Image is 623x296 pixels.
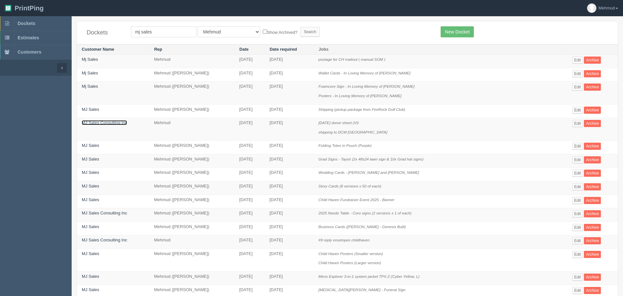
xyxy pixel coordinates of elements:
td: [DATE] [264,195,313,208]
a: MJ Sales [82,274,99,279]
a: MJ Sales [82,287,99,292]
a: Date required [270,47,297,52]
td: [DATE] [264,168,313,181]
td: [DATE] [264,118,313,141]
td: Mehmud ([PERSON_NAME]) [149,271,234,285]
i: Story Cards (8 versions x 50 of each) [319,184,381,188]
th: Jobs [314,44,567,55]
td: Mehmud [149,118,234,141]
i: Wallet Cards - In Loving Memory of [PERSON_NAME] [319,71,410,75]
a: MJ Sales [82,157,99,161]
i: Wedding Cards - [PERSON_NAME] and [PERSON_NAME] [319,170,419,174]
td: [DATE] [234,249,265,271]
a: Date [239,47,248,52]
img: avatar_default-7531ab5dedf162e01f1e0bb0964e6a185e93c5c22dfe317fb01d7f8cd2b1632c.jpg [587,4,596,13]
a: Edit [572,197,583,204]
a: Edit [572,183,583,190]
a: Archive [584,183,601,190]
td: Mehmud ([PERSON_NAME]) [149,168,234,181]
label: Show Archived? [263,28,297,36]
i: #9 reply envelopes childhaven [319,238,370,242]
td: [DATE] [264,249,313,271]
td: [DATE] [234,181,265,195]
a: Archive [584,197,601,204]
td: [DATE] [264,181,313,195]
a: Archive [584,143,601,150]
span: Customers [18,49,41,55]
span: Dockets [18,21,35,26]
a: Edit [572,210,583,217]
td: [DATE] [234,168,265,181]
a: Edit [572,274,583,281]
td: [DATE] [264,235,313,249]
a: New Docket [441,26,474,37]
a: Archive [584,120,601,127]
td: [DATE] [234,235,265,249]
td: [DATE] [264,55,313,68]
a: Archive [584,57,601,64]
td: [DATE] [234,208,265,222]
i: Shipping (pickup package from FireRock Golf Club) [319,107,405,111]
i: Child Haven Fundraiser Event 2025 - Banner [319,198,394,202]
td: [DATE] [264,271,313,285]
td: [DATE] [234,154,265,168]
td: Mehmud ([PERSON_NAME]) [149,208,234,222]
a: Archive [584,224,601,231]
td: [DATE] [234,195,265,208]
span: Estimates [18,35,39,40]
td: Mehmud [149,55,234,68]
a: Archive [584,107,601,114]
a: Archive [584,156,601,163]
a: Archive [584,237,601,244]
td: [DATE] [264,154,313,168]
i: Business Cards ([PERSON_NAME] - Genesis Built) [319,225,406,229]
i: 2025 Needs Table - Coro signs (2 versions x 1 of each) [319,211,411,215]
a: Customer Name [82,47,114,52]
td: [DATE] [234,141,265,154]
td: Mehmud ([PERSON_NAME]) [149,104,234,118]
a: Edit [572,143,583,150]
td: Mehmud ([PERSON_NAME]) [149,181,234,195]
a: MJ Sales [82,197,99,202]
td: [DATE] [234,55,265,68]
a: Edit [572,107,583,114]
td: [DATE] [234,118,265,141]
i: postage for CH mailout ( manual SOM ) [319,57,385,61]
a: MJ Sales [82,107,99,112]
i: Folding Totes in Pouch (Purple) [319,143,372,148]
td: Mehmud ([PERSON_NAME]) [149,195,234,208]
a: MJ Sales Consulting Inc [82,211,127,215]
td: [DATE] [234,68,265,82]
a: Mj Sales [82,71,98,75]
i: [MEDICAL_DATA][PERSON_NAME] - Funeral Sign [319,288,405,292]
a: Edit [572,251,583,258]
a: Edit [572,170,583,177]
a: Rep [154,47,162,52]
a: Edit [572,120,583,127]
td: [DATE] [234,104,265,118]
a: MJ Sales [82,170,99,175]
a: Archive [584,274,601,281]
td: [DATE] [264,141,313,154]
input: Search [300,27,320,37]
a: Mj Sales [82,84,98,89]
a: MJ Sales [82,251,99,256]
td: [DATE] [264,208,313,222]
td: Mehmud ([PERSON_NAME]) [149,82,234,104]
input: Show Archived? [263,30,267,34]
td: Mehmud ([PERSON_NAME]) [149,154,234,168]
i: Child Haven Posters (Smaller version) [319,251,383,256]
a: Edit [572,224,583,231]
a: Edit [572,237,583,244]
a: Archive [584,170,601,177]
i: Foamcore Sign - In Loving Memory of [PERSON_NAME] [319,84,415,88]
td: [DATE] [264,82,313,104]
a: MJ Sales Consulting Inc [82,120,127,125]
td: Mehmud ([PERSON_NAME]) [149,249,234,271]
td: Mehmud ([PERSON_NAME]) [149,222,234,235]
i: Grad Signs - Taysir (2x 48s24 lawn sign & 10x Grad hat signs) [319,157,423,161]
a: Archive [584,251,601,258]
td: [DATE] [264,104,313,118]
td: Mehmud ([PERSON_NAME]) [149,141,234,154]
a: Edit [572,57,583,64]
